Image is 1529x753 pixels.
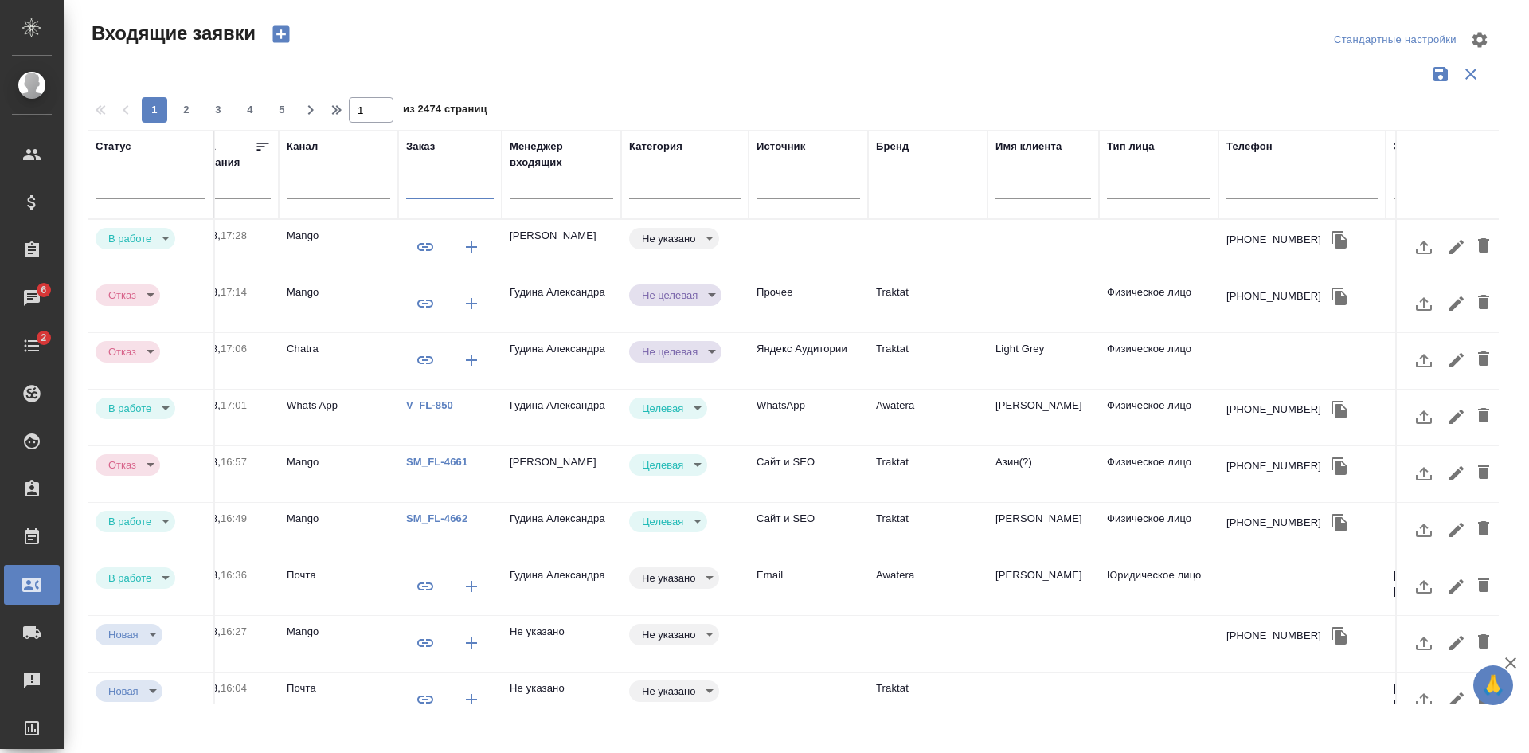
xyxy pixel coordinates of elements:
[1226,288,1321,304] div: [PHONE_NUMBER]
[629,454,707,476] div: В работе
[749,390,868,445] td: WhatsApp
[1443,228,1470,266] button: Редактировать
[406,228,444,266] button: Привязать к существующему заказу
[868,446,987,502] td: Traktat
[221,286,247,298] p: 17:14
[279,559,398,615] td: Почта
[191,640,271,656] p: 2025
[104,402,156,415] button: В работе
[205,97,231,123] button: 3
[502,390,621,445] td: Гудина Александра
[96,567,175,589] div: В работе
[406,512,467,524] a: SM_FL-4662
[1443,454,1470,492] button: Редактировать
[1470,680,1497,719] button: Удалить
[637,345,702,359] button: Не целевая
[637,684,700,698] button: Не указано
[174,97,199,123] button: 2
[629,398,707,419] div: В работе
[749,446,868,502] td: Сайт и SEO
[1470,511,1497,549] button: Удалить
[96,511,175,532] div: В работе
[4,326,60,366] a: 2
[104,515,156,528] button: В работе
[221,399,247,411] p: 17:01
[1328,228,1351,252] button: Скопировать
[1443,284,1470,323] button: Редактировать
[279,276,398,332] td: Mango
[1470,398,1497,436] button: Удалить
[279,673,398,728] td: Почта
[637,232,700,245] button: Не указано
[1461,21,1499,59] span: Настроить таблицу
[502,333,621,389] td: Гудина Александра
[629,567,719,589] div: В работе
[205,102,231,118] span: 3
[876,139,909,155] div: Бренд
[987,446,1099,502] td: Азин(?)
[96,139,131,155] div: Статус
[1405,680,1443,719] button: Загрузить файл
[96,284,160,306] div: В работе
[1107,139,1155,155] div: Тип лица
[406,399,453,411] a: V_FL-850
[1226,402,1321,418] div: [PHONE_NUMBER]
[221,626,247,637] p: 16:27
[1480,669,1507,702] span: 🙏
[406,680,444,719] button: Привязать к существующему заказу
[191,583,271,599] p: 2025
[502,220,621,276] td: [PERSON_NAME]
[287,139,318,155] div: Канал
[629,680,719,702] div: В работе
[88,21,256,46] span: Входящие заявки
[868,673,987,728] td: Traktat
[1405,624,1443,662] button: Загрузить файл
[502,559,621,615] td: Гудина Александра
[279,390,398,445] td: Whats App
[1099,559,1218,615] td: Юридическое лицо
[502,446,621,502] td: [PERSON_NAME]
[1226,139,1273,155] div: Телефон
[1330,28,1461,53] div: split button
[1099,276,1218,332] td: Физическое лицо
[1328,624,1351,648] button: Скопировать
[452,284,491,323] button: Создать заказ
[749,333,868,389] td: Яндекс Аудитории
[1470,284,1497,323] button: Удалить
[868,333,987,389] td: Traktat
[629,284,721,306] div: В работе
[191,470,271,486] p: 2025
[1099,390,1218,445] td: Физическое лицо
[403,100,487,123] span: из 2474 страниц
[1394,680,1513,712] p: [EMAIL_ADDRESS][DOMAIN_NAME]
[987,503,1099,559] td: [PERSON_NAME]
[1470,624,1497,662] button: Удалить
[104,345,141,359] button: Отказ
[104,458,141,472] button: Отказ
[987,559,1099,615] td: [PERSON_NAME]
[279,616,398,672] td: Mango
[1394,567,1513,599] p: [EMAIL_ADDRESS][DOMAIN_NAME]
[1099,333,1218,389] td: Физическое лицо
[868,276,987,332] td: Traktat
[279,333,398,389] td: Chatra
[1394,139,1443,155] div: Эл. почта
[637,288,702,302] button: Не целевая
[987,390,1099,445] td: [PERSON_NAME]
[637,402,688,415] button: Целевая
[191,527,271,543] p: 2025
[629,139,682,155] div: Категория
[221,456,247,468] p: 16:57
[1405,398,1443,436] button: Загрузить файл
[174,102,199,118] span: 2
[96,228,175,249] div: В работе
[191,139,255,171] div: Дата создания
[1443,341,1470,379] button: Редактировать
[1328,454,1351,478] button: Скопировать
[1443,511,1470,549] button: Редактировать
[1226,515,1321,531] div: [PHONE_NUMBER]
[1443,398,1470,436] button: Редактировать
[237,102,263,118] span: 4
[221,343,247,355] p: 17:06
[637,458,688,472] button: Целевая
